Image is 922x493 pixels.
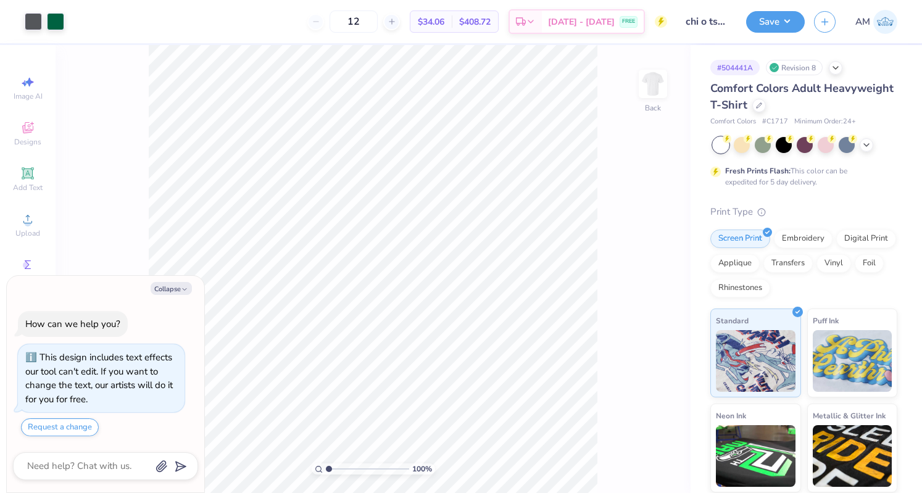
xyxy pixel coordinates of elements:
img: Puff Ink [813,330,892,392]
img: Neon Ink [716,425,795,487]
span: Minimum Order: 24 + [794,117,856,127]
button: Request a change [21,418,99,436]
div: Back [645,102,661,114]
span: Comfort Colors [710,117,756,127]
img: Standard [716,330,795,392]
div: Applique [710,254,760,273]
span: $34.06 [418,15,444,28]
span: Image AI [14,91,43,101]
strong: Fresh Prints Flash: [725,166,791,176]
span: Upload [15,228,40,238]
span: Comfort Colors Adult Heavyweight T-Shirt [710,81,894,112]
span: Puff Ink [813,314,839,327]
div: Digital Print [836,230,896,248]
span: [DATE] - [DATE] [548,15,615,28]
button: Save [746,11,805,33]
img: Amanda Mudry [873,10,897,34]
span: AM [855,15,870,29]
button: Collapse [151,282,192,295]
span: # C1717 [762,117,788,127]
span: FREE [622,17,635,26]
div: This color can be expedited for 5 day delivery. [725,165,877,188]
div: Embroidery [774,230,833,248]
span: 100 % [412,463,432,474]
span: Metallic & Glitter Ink [813,409,886,422]
img: Back [641,72,665,96]
span: Designs [14,137,41,147]
div: Revision 8 [766,60,823,75]
span: Neon Ink [716,409,746,422]
div: Screen Print [710,230,770,248]
span: $408.72 [459,15,491,28]
img: Metallic & Glitter Ink [813,425,892,487]
span: Greek [19,274,38,284]
div: # 504441A [710,60,760,75]
span: Add Text [13,183,43,193]
div: Rhinestones [710,279,770,297]
div: Foil [855,254,884,273]
a: AM [855,10,897,34]
div: This design includes text effects our tool can't edit. If you want to change the text, our artist... [25,351,173,405]
span: Standard [716,314,749,327]
input: Untitled Design [676,9,737,34]
div: Print Type [710,205,897,219]
input: – – [330,10,378,33]
div: Transfers [763,254,813,273]
div: Vinyl [816,254,851,273]
div: How can we help you? [25,318,120,330]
